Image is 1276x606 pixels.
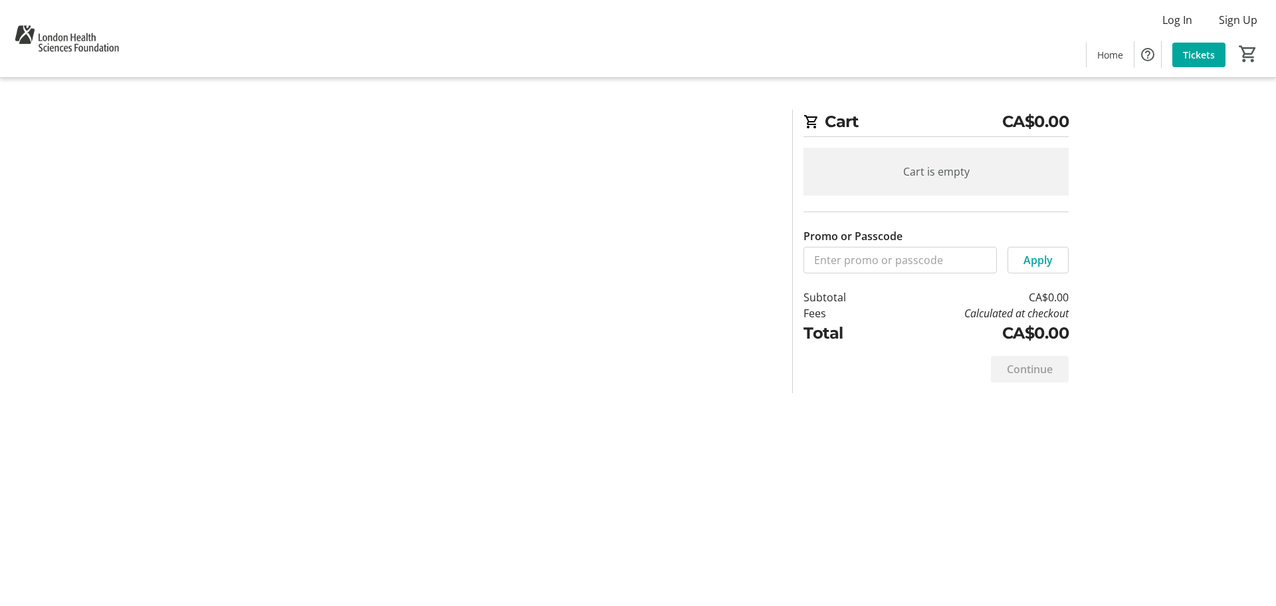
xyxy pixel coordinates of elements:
[1134,41,1161,68] button: Help
[881,289,1069,305] td: CA$0.00
[1002,110,1069,134] span: CA$0.00
[881,321,1069,345] td: CA$0.00
[1087,43,1134,67] a: Home
[881,305,1069,321] td: Calculated at checkout
[1162,12,1192,28] span: Log In
[803,247,997,273] input: Enter promo or passcode
[1008,247,1069,273] button: Apply
[1183,48,1215,62] span: Tickets
[1219,12,1257,28] span: Sign Up
[803,321,881,345] td: Total
[1172,43,1225,67] a: Tickets
[1208,9,1268,31] button: Sign Up
[803,228,903,244] label: Promo or Passcode
[803,305,881,321] td: Fees
[1236,42,1260,66] button: Cart
[8,5,126,72] img: London Health Sciences Foundation's Logo
[803,110,1069,137] h2: Cart
[1023,252,1053,268] span: Apply
[1097,48,1123,62] span: Home
[1152,9,1203,31] button: Log In
[803,289,881,305] td: Subtotal
[803,148,1069,196] div: Cart is empty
